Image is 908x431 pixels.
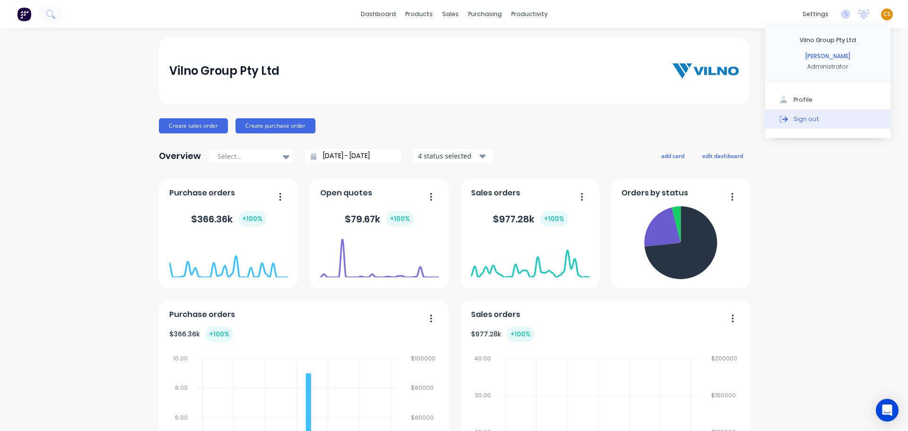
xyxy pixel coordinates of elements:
[794,114,819,123] div: Sign out
[345,211,414,227] div: $ 79.67k
[474,391,490,399] tspan: 30.00
[169,62,279,80] div: Vilno Group Pty Ltd
[765,90,891,109] button: Profile
[621,187,688,199] span: Orders by status
[506,326,534,342] div: + 100 %
[159,147,201,166] div: Overview
[411,354,436,362] tspan: $100000
[798,7,833,21] div: settings
[175,413,187,422] tspan: 6.00
[411,413,434,422] tspan: $60000
[169,309,235,320] span: Purchase orders
[205,326,233,342] div: + 100 %
[672,63,739,79] img: Vilno Group Pty Ltd
[493,211,568,227] div: $ 977.28k
[807,62,848,71] div: Administrator
[876,399,899,422] div: Open Intercom Messenger
[418,151,478,161] div: 4 status selected
[173,354,187,362] tspan: 10.00
[883,10,891,18] span: CS
[471,187,520,199] span: Sales orders
[191,211,266,227] div: $ 366.36k
[800,36,856,44] div: Vilno Group Pty Ltd
[238,211,266,227] div: + 100 %
[169,326,233,342] div: $ 366.36k
[506,7,552,21] div: productivity
[401,7,437,21] div: products
[159,118,228,133] button: Create sales order
[17,7,31,21] img: Factory
[711,354,737,362] tspan: $200000
[540,211,568,227] div: + 100 %
[413,149,493,163] button: 4 status selected
[696,150,749,162] button: edit dashboard
[794,96,812,104] div: Profile
[765,109,891,128] button: Sign out
[386,211,414,227] div: + 100 %
[175,384,187,392] tspan: 8.00
[805,52,850,61] div: [PERSON_NAME]
[320,187,372,199] span: Open quotes
[411,384,434,392] tspan: $80000
[711,391,736,399] tspan: $150000
[471,326,534,342] div: $ 977.28k
[473,354,490,362] tspan: 40.00
[437,7,463,21] div: sales
[356,7,401,21] a: dashboard
[169,187,235,199] span: Purchase orders
[655,150,690,162] button: add card
[463,7,506,21] div: purchasing
[236,118,315,133] button: Create purchase order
